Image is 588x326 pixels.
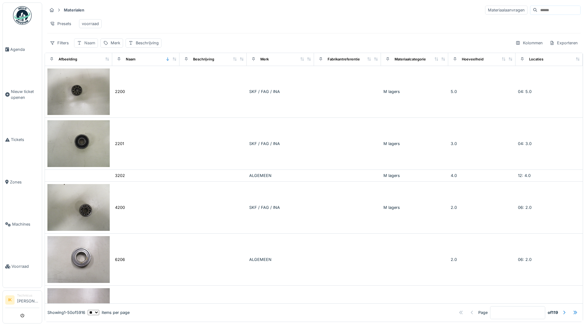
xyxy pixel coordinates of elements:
div: Presets [47,19,74,28]
span: 12: 4.0 [518,173,531,178]
div: Fabrikantreferentie [328,57,360,62]
div: 4200 [115,205,125,210]
a: Nieuw ticket openen [3,70,42,119]
div: Filters [47,38,72,47]
div: Kolommen [513,38,546,47]
div: Merk [260,57,269,62]
div: Hoeveelheid [462,57,484,62]
div: items per page [88,310,130,315]
div: 2.0 [451,205,513,210]
div: M lagers [383,205,446,210]
a: Tickets [3,119,42,161]
span: Voorraad [11,263,39,269]
div: 2200 [115,89,125,95]
div: 2201 [115,141,124,147]
div: Naam [126,57,135,62]
div: 6206 [115,257,125,262]
a: IK Technicus[PERSON_NAME] [5,293,39,308]
div: 2.0 [451,257,513,262]
span: 04: 5.0 [518,89,532,94]
div: M lagers [383,141,446,147]
div: ALGEMEEN [249,173,312,178]
div: Beschrijving [193,57,214,62]
li: [PERSON_NAME] [17,293,39,306]
div: Materiaalcategorie [395,57,426,62]
div: Showing 1 - 50 of 5916 [47,310,85,315]
span: Tickets [11,137,39,143]
div: 3.0 [451,141,513,147]
span: 06: 2.0 [518,205,532,210]
a: Voorraad [3,245,42,288]
a: Agenda [3,28,42,70]
span: Machines [12,221,39,227]
div: 4.0 [451,173,513,178]
div: Locaties [529,57,543,62]
a: Machines [3,203,42,245]
span: Agenda [10,46,39,52]
a: Zones [3,161,42,203]
div: Page [478,310,488,315]
div: Afbeelding [59,57,77,62]
div: 5.0 [451,89,513,95]
div: 3202 [115,173,125,178]
img: 4200 [47,184,110,231]
div: M lagers [383,89,446,95]
div: Beschrijving [136,40,159,46]
img: Badge_color-CXgf-gQk.svg [13,6,32,25]
div: ALGEMEEN [249,257,312,262]
strong: Materialen [61,7,87,13]
span: Zones [10,179,39,185]
img: 6206 [47,236,110,283]
div: Naam [84,40,95,46]
div: Exporteren [547,38,581,47]
div: SKF / FAG / INA [249,141,312,147]
span: 06: 2.0 [518,257,532,262]
span: 04: 3.0 [518,141,532,146]
div: Technicus [17,293,39,298]
div: Merk [111,40,120,46]
div: voorraad [82,21,99,27]
img: 2200 [47,68,110,115]
div: Materiaalaanvragen [485,6,528,15]
li: IK [5,295,15,305]
div: SKF / FAG / INA [249,205,312,210]
strong: of 119 [548,310,558,315]
span: Nieuw ticket openen [11,89,39,100]
div: M lagers [383,173,446,178]
img: 2201 [47,120,110,167]
div: SKF / FAG / INA [249,89,312,95]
